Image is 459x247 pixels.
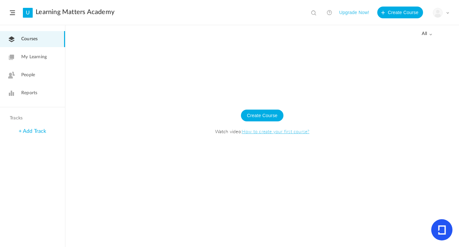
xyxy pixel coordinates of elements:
h4: Tracks [10,115,54,121]
a: How to create your first course? [242,128,309,134]
a: U [23,8,33,18]
button: Create Course [241,110,283,121]
button: Upgrade Now! [339,7,369,18]
span: Reports [21,90,37,97]
a: + Add Track [19,129,46,134]
button: Create Course [377,7,423,18]
span: Watch video: [72,128,452,134]
span: Courses [21,36,38,43]
img: user-image.png [433,8,442,17]
span: all [422,31,432,37]
span: My Learning [21,54,47,61]
a: Learning Matters Academy [36,8,114,16]
span: People [21,72,35,79]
